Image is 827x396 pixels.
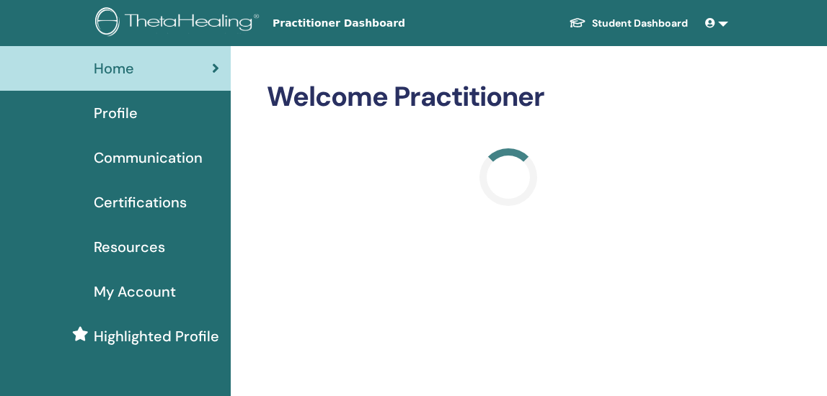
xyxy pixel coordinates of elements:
span: Practitioner Dashboard [273,16,489,31]
a: Student Dashboard [557,10,699,37]
span: Communication [94,147,203,168]
span: Profile [94,102,138,124]
span: My Account [94,281,176,302]
span: Highlighted Profile [94,325,219,347]
img: logo.png [95,7,264,40]
img: graduation-cap-white.svg [569,17,586,29]
span: Home [94,58,134,79]
span: Resources [94,236,165,258]
h2: Welcome Practitioner [267,81,750,114]
span: Certifications [94,192,187,213]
